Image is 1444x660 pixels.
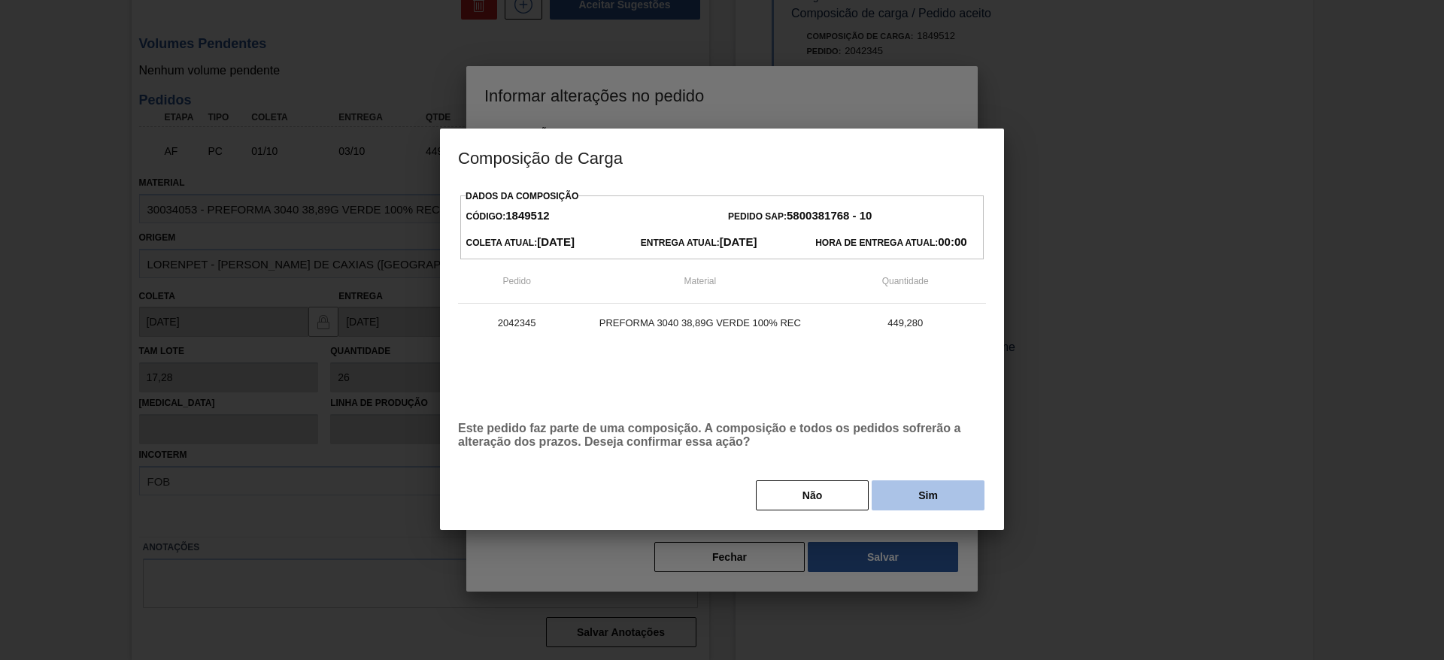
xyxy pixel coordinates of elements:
[882,276,929,286] span: Quantidade
[684,276,717,286] span: Material
[720,235,757,248] strong: [DATE]
[466,191,578,201] label: Dados da Composição
[537,235,575,248] strong: [DATE]
[815,238,966,248] span: Hora de Entrega Atual:
[505,209,549,222] strong: 1849512
[938,235,966,248] strong: 00:00
[787,209,872,222] strong: 5800381768 - 10
[440,129,1004,186] h3: Composição de Carga
[458,422,986,449] p: Este pedido faz parte de uma composição. A composição e todos os pedidos sofrerão a alteração dos...
[641,238,757,248] span: Entrega Atual:
[458,304,575,341] td: 2042345
[575,304,824,341] td: PREFORMA 3040 38,89G VERDE 100% REC
[824,304,986,341] td: 449,280
[466,211,550,222] span: Código:
[466,238,575,248] span: Coleta Atual:
[502,276,530,286] span: Pedido
[728,211,872,222] span: Pedido SAP:
[872,480,984,510] button: Sim
[756,480,869,510] button: Não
